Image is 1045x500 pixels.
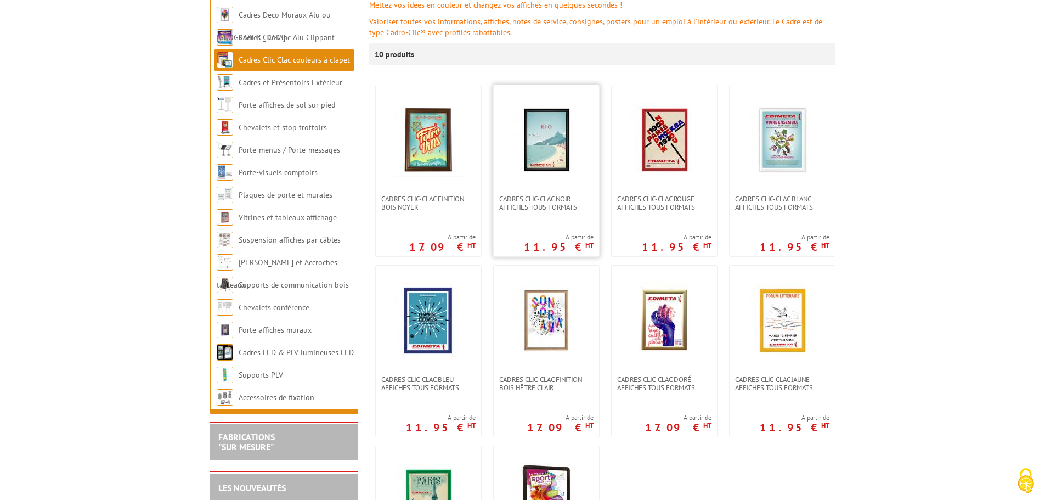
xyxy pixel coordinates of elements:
font: Valoriser toutes vos informations, affiches, notes de service, consignes, posters pour un emploi ... [369,16,822,37]
img: Porte-menus / Porte-messages [217,142,233,158]
sup: HT [821,421,829,430]
img: Cadres clic-clac rouge affiches tous formats [626,102,703,178]
span: Cadres clic-clac noir affiches tous formats [499,195,594,211]
a: Cadres clic-clac noir affiches tous formats [494,195,599,211]
a: Cadres et Présentoirs Extérieur [239,77,342,87]
img: Accessoires de fixation [217,389,233,406]
button: Cookies (fenêtre modale) [1007,463,1045,500]
a: Cadres clic-clac rouge affiches tous formats [612,195,717,211]
img: Cadres clic-clac blanc affiches tous formats [744,102,821,178]
a: Supports PLV [239,370,283,380]
span: Cadres clic-clac finition Bois Hêtre clair [499,375,594,392]
a: CADRES CLIC-CLAC FINITION BOIS NOYER [376,195,481,211]
img: Porte-visuels comptoirs [217,164,233,181]
img: Cadres Clic-Clac couleurs à clapet [217,52,233,68]
img: Chevalets conférence [217,299,233,316]
a: Cadres clic-clac finition Bois Hêtre clair [494,375,599,392]
a: Cadres Deco Muraux Alu ou [GEOGRAPHIC_DATA] [217,10,331,42]
a: Porte-menus / Porte-messages [239,145,340,155]
img: Cimaises et Accroches tableaux [217,254,233,271]
img: Cadres clic-clac noir affiches tous formats [508,102,585,178]
a: Cadres clic-clac blanc affiches tous formats [730,195,835,211]
p: 17.09 € [527,424,594,431]
a: LES NOUVEAUTÉS [218,482,286,493]
img: Cadres clic-clac finition Bois Hêtre clair [508,282,585,359]
p: 11.95 € [760,424,829,431]
span: A partir de [760,233,829,241]
img: Vitrines et tableaux affichage [217,209,233,226]
p: 11.95 € [760,244,829,250]
span: A partir de [642,233,711,241]
img: Cadres et Présentoirs Extérieur [217,74,233,91]
span: Cadres clic-clac bleu affiches tous formats [381,375,476,392]
img: CADRES CLIC-CLAC FINITION BOIS NOYER [390,102,467,178]
span: A partir de [409,233,476,241]
span: A partir de [406,413,476,422]
img: Porte-affiches de sol sur pied [217,97,233,113]
p: 11.95 € [642,244,711,250]
span: A partir de [645,413,711,422]
a: Supports de communication bois [239,280,349,290]
img: Cadres LED & PLV lumineuses LED [217,344,233,361]
a: Suspension affiches par câbles [239,235,341,245]
img: Cadres clic-clac jaune affiches tous formats [744,282,821,359]
p: 17.09 € [409,244,476,250]
sup: HT [821,240,829,250]
p: 11.95 € [406,424,476,431]
img: Cadres clic-clac doré affiches tous formats [639,282,690,359]
span: A partir de [524,233,594,241]
p: 17.09 € [645,424,711,431]
sup: HT [585,240,594,250]
sup: HT [467,240,476,250]
a: [PERSON_NAME] et Accroches tableaux [217,257,337,290]
a: Porte-visuels comptoirs [239,167,318,177]
a: Accessoires de fixation [239,392,314,402]
sup: HT [467,421,476,430]
span: CADRES CLIC-CLAC FINITION BOIS NOYER [381,195,476,211]
span: Cadres clic-clac jaune affiches tous formats [735,375,829,392]
span: Cadres clic-clac doré affiches tous formats [617,375,711,392]
a: Cadres LED & PLV lumineuses LED [239,347,354,357]
a: Cadres Clic-Clac Alu Clippant [239,32,335,42]
a: Cadres clic-clac bleu affiches tous formats [376,375,481,392]
img: Cadres Deco Muraux Alu ou Bois [217,7,233,23]
a: FABRICATIONS"Sur Mesure" [218,431,275,452]
span: A partir de [760,413,829,422]
a: Cadres clic-clac jaune affiches tous formats [730,375,835,392]
a: Chevalets conférence [239,302,309,312]
img: Suspension affiches par câbles [217,232,233,248]
a: Vitrines et tableaux affichage [239,212,337,222]
span: Cadres clic-clac blanc affiches tous formats [735,195,829,211]
img: Cadres clic-clac bleu affiches tous formats [390,282,467,359]
sup: HT [703,421,711,430]
img: Supports PLV [217,367,233,383]
a: Chevalets et stop trottoirs [239,122,327,132]
img: Porte-affiches muraux [217,322,233,338]
p: 10 produits [375,43,416,65]
img: Chevalets et stop trottoirs [217,119,233,136]
sup: HT [585,421,594,430]
img: Plaques de porte et murales [217,187,233,203]
sup: HT [703,240,711,250]
a: Cadres Clic-Clac couleurs à clapet [239,55,350,65]
img: Cookies (fenêtre modale) [1012,467,1040,495]
a: Cadres clic-clac doré affiches tous formats [612,375,717,392]
span: Cadres clic-clac rouge affiches tous formats [617,195,711,211]
span: A partir de [527,413,594,422]
a: Porte-affiches muraux [239,325,312,335]
p: 11.95 € [524,244,594,250]
a: Porte-affiches de sol sur pied [239,100,335,110]
a: Plaques de porte et murales [239,190,332,200]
